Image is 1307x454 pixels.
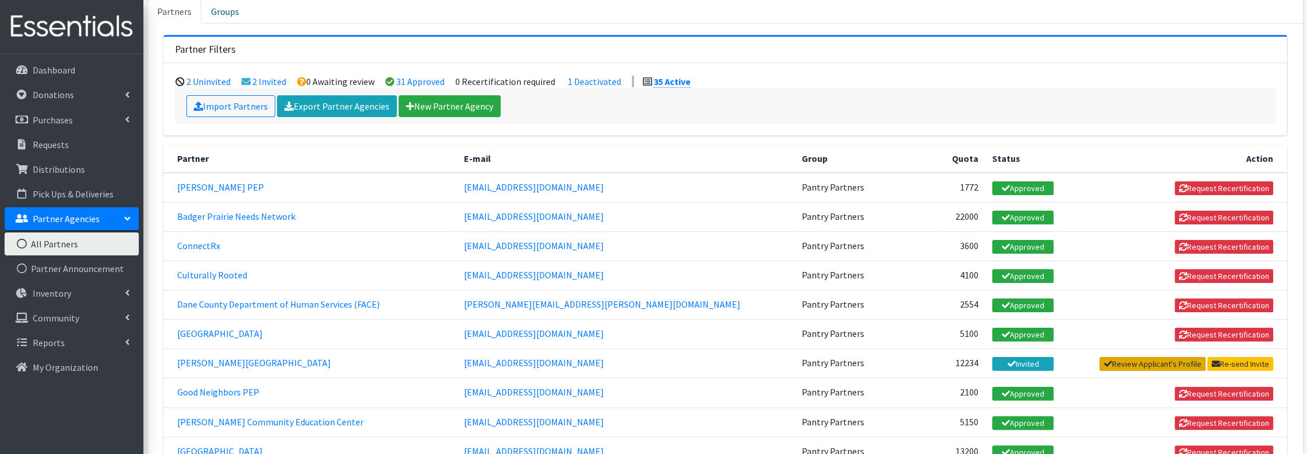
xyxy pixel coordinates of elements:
h3: Partner Filters [175,44,236,56]
td: 3600 [939,231,986,261]
button: Request Recertification [1175,328,1273,342]
td: Pantry Partners [795,290,939,320]
a: ConnectRx [177,240,220,251]
a: Donations [5,83,139,106]
a: 31 Approved [396,76,444,87]
a: Export Partner Agencies [277,95,397,117]
a: Import Partners [186,95,275,117]
a: All Partners [5,232,139,255]
th: E-mail [457,145,795,173]
a: [PERSON_NAME][EMAIL_ADDRESS][PERSON_NAME][DOMAIN_NAME] [463,298,740,310]
p: Inventory [33,288,71,299]
p: Pick Ups & Deliveries [33,188,114,200]
button: Request Recertification [1175,211,1273,224]
td: Pantry Partners [795,320,939,349]
a: Approved [992,298,1054,312]
th: Action [1060,145,1287,173]
a: [EMAIL_ADDRESS][DOMAIN_NAME] [463,328,603,339]
p: Purchases [33,114,73,126]
td: Pantry Partners [795,231,939,261]
a: Inventory [5,282,139,305]
a: Dane County Department of Human Services (FACE) [177,298,380,310]
th: Group [795,145,939,173]
th: Partner [163,145,457,173]
p: My Organization [33,362,98,373]
a: 2 Uninvited [186,76,231,87]
a: [EMAIL_ADDRESS][DOMAIN_NAME] [463,416,603,428]
a: Approved [992,328,1054,342]
td: Pantry Partners [795,349,939,378]
a: Partner Agencies [5,207,139,230]
button: Request Recertification [1175,298,1273,312]
td: Pantry Partners [795,261,939,290]
p: Distributions [33,164,85,175]
button: Request Recertification [1175,269,1273,283]
a: Approved [992,211,1054,224]
a: [EMAIL_ADDRESS][DOMAIN_NAME] [463,181,603,193]
a: 1 Deactivated [568,76,621,87]
button: Request Recertification [1175,240,1273,254]
button: Request Recertification [1175,387,1273,401]
a: Re-send Invite [1207,357,1273,371]
li: 0 Awaiting review [297,76,374,87]
a: 35 Active [654,76,690,88]
a: Pick Ups & Deliveries [5,183,139,205]
a: Approved [992,240,1054,254]
td: Pantry Partners [795,408,939,437]
p: Community [33,312,79,324]
td: 12234 [939,349,986,378]
p: Requests [33,139,69,150]
a: [PERSON_NAME] PEP [177,181,264,193]
a: Dashboard [5,59,139,82]
a: Approved [992,387,1054,401]
a: Distributions [5,158,139,181]
td: Pantry Partners [795,173,939,203]
td: 1772 [939,173,986,203]
th: Status [985,145,1060,173]
a: Community [5,306,139,329]
td: 2100 [939,378,986,408]
p: Reports [33,337,65,348]
a: [EMAIL_ADDRESS][DOMAIN_NAME] [463,269,603,281]
img: HumanEssentials [5,7,139,46]
a: [PERSON_NAME] Community Education Center [177,416,364,428]
td: Pantry Partners [795,378,939,408]
a: My Organization [5,356,139,379]
a: [GEOGRAPHIC_DATA] [177,328,263,339]
a: Reports [5,331,139,354]
a: [PERSON_NAME][GEOGRAPHIC_DATA] [177,357,331,368]
a: New Partner Agency [399,95,501,117]
a: [EMAIL_ADDRESS][DOMAIN_NAME] [463,211,603,222]
td: 5150 [939,408,986,437]
a: Purchases [5,108,139,131]
a: Approved [992,181,1054,195]
td: 22000 [939,202,986,231]
a: Badger Prairie Needs Network [177,211,295,222]
p: Dashboard [33,64,75,76]
p: Partner Agencies [33,213,100,224]
a: Approved [992,269,1054,283]
li: 0 Recertification required [455,76,555,87]
button: Request Recertification [1175,416,1273,430]
a: [EMAIL_ADDRESS][DOMAIN_NAME] [463,386,603,398]
a: Invited [992,357,1054,371]
th: Quota [939,145,986,173]
p: Donations [33,89,74,100]
td: Pantry Partners [795,202,939,231]
td: 2554 [939,290,986,320]
a: Approved [992,416,1054,430]
td: 4100 [939,261,986,290]
a: [EMAIL_ADDRESS][DOMAIN_NAME] [463,240,603,251]
button: Request Recertification [1175,181,1273,195]
a: Culturally Rooted [177,269,247,281]
a: 2 Invited [252,76,286,87]
a: Requests [5,133,139,156]
a: Review Applicant's Profile [1099,357,1205,371]
a: [EMAIL_ADDRESS][DOMAIN_NAME] [463,357,603,368]
a: Good Neighbors PEP [177,386,259,398]
a: Partner Announcement [5,257,139,280]
td: 5100 [939,320,986,349]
